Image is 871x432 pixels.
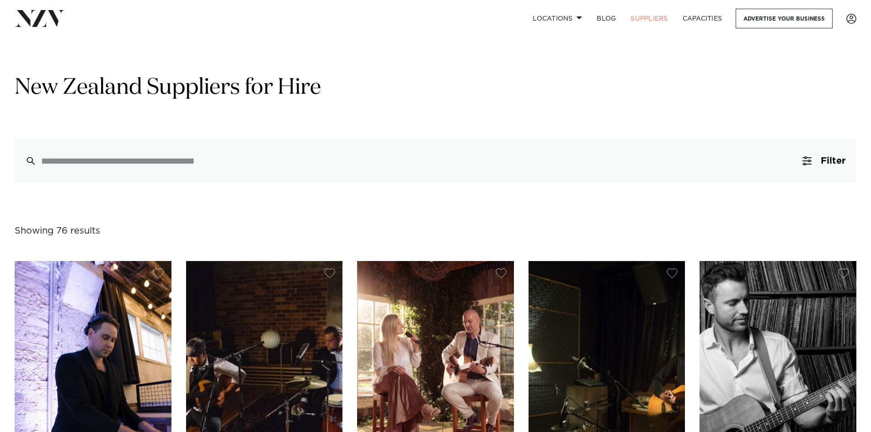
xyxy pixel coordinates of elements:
a: Advertise your business [736,9,833,28]
h1: New Zealand Suppliers for Hire [15,74,856,102]
a: Capacities [675,9,730,28]
img: nzv-logo.png [15,10,64,27]
button: Filter [791,139,856,183]
div: Showing 76 results [15,224,100,238]
a: Locations [525,9,589,28]
a: SUPPLIERS [623,9,675,28]
span: Filter [821,156,845,165]
a: BLOG [589,9,623,28]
